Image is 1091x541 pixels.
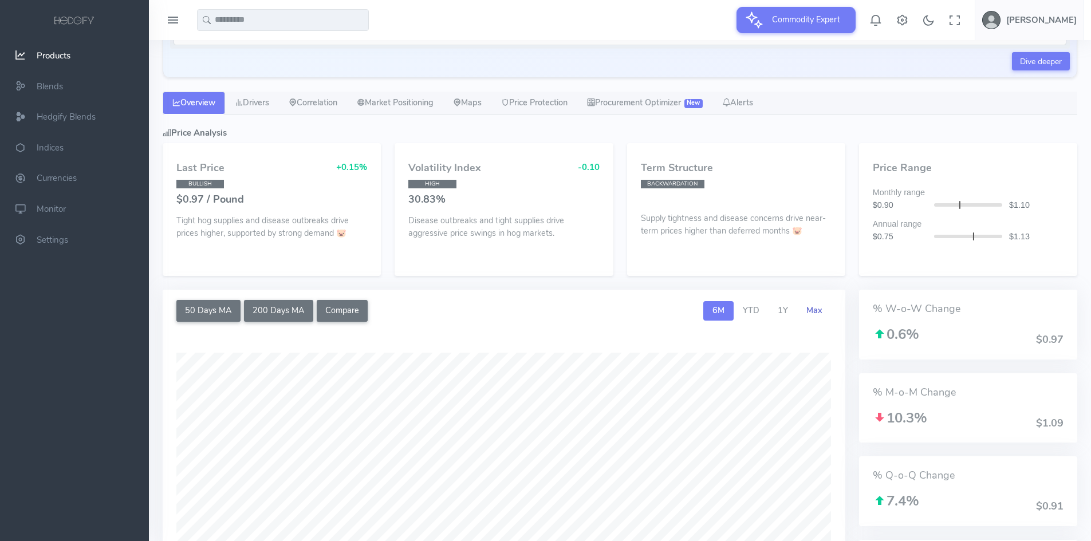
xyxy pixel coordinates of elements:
span: Monitor [37,203,66,215]
span: Settings [37,234,68,246]
span: 7.4% [873,492,919,510]
h5: [PERSON_NAME] [1006,15,1077,25]
span: 1Y [778,305,788,316]
div: $0.90 [866,199,934,212]
div: $1.10 [1002,199,1070,212]
img: logo [52,15,97,27]
span: Indices [37,142,64,153]
h4: Price Range [873,163,1064,174]
span: BACKWARDATION [641,180,704,188]
span: 0.6% [873,325,919,343]
h4: % M-o-M Change [873,387,1064,398]
p: Disease outbreaks and tight supplies drive aggressive price swings in hog markets. [408,215,599,239]
span: 10.3% [873,409,927,427]
a: Price Protection [491,92,577,114]
img: user-image [982,11,1001,29]
a: Procurement Optimizer [577,92,712,114]
h4: 30.83% [408,194,599,206]
h4: Volatility Index [408,163,481,174]
h4: $0.97 / Pound [176,194,367,206]
span: +0.15% [336,161,367,173]
span: Products [37,50,70,61]
button: 200 Days MA [244,300,313,322]
a: Overview [163,92,225,114]
p: Supply tightness and disease concerns drive near-term prices higher than deferred months 🐷 [641,209,832,237]
h4: $0.97 [1036,334,1064,346]
span: HIGH [408,180,456,188]
span: YTD [743,305,759,316]
div: Monthly range [866,187,1070,199]
h4: % W-o-W Change [873,303,1064,315]
h5: Price Analysis [163,128,1077,137]
h4: Last Price [176,163,224,174]
div: $0.75 [866,231,934,243]
div: $1.13 [1002,231,1070,243]
a: Market Positioning [347,92,443,114]
a: Commodity Expert [736,14,856,25]
h4: $1.09 [1036,418,1064,429]
div: Annual range [866,218,1070,231]
h4: $0.91 [1036,501,1064,512]
span: 6M [712,305,724,316]
a: Drivers [225,92,279,114]
span: Blends [37,81,63,92]
span: Commodity Expert [765,7,847,32]
a: Correlation [279,92,347,114]
a: Alerts [712,92,763,114]
h4: % Q-o-Q Change [873,470,1064,481]
span: BULLISH [176,180,224,188]
a: Dive deeper [1012,52,1070,70]
a: Maps [443,92,491,114]
h4: Term Structure [641,163,832,174]
span: -0.10 [578,161,600,173]
button: Commodity Expert [736,7,856,33]
span: Hedgify Blends [37,111,96,123]
button: 50 Days MA [176,300,241,322]
span: Currencies [37,173,77,184]
p: Tight hog supplies and disease outbreaks drive prices higher, supported by strong demand 🐷 [176,215,367,239]
span: Max [806,305,822,316]
span: New [684,99,703,108]
button: Compare [317,300,368,322]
